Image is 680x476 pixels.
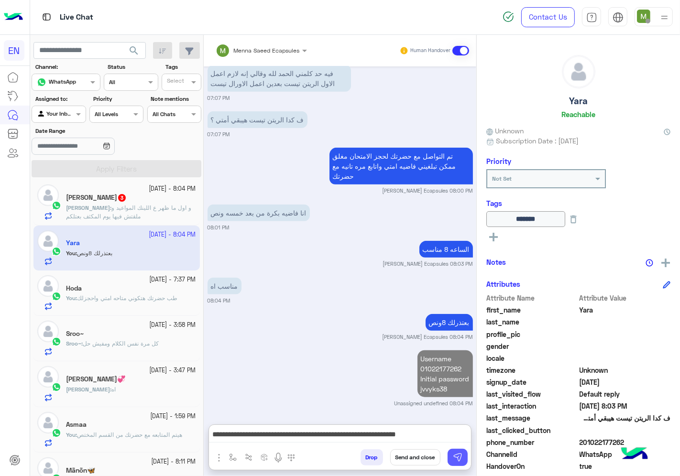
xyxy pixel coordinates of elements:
img: WhatsApp [52,428,61,438]
img: defaultAdmin.png [37,366,59,388]
p: 7/10/2025, 8:03 PM [419,241,473,258]
h6: Reachable [561,110,595,119]
img: userImage [637,10,650,23]
span: [PERSON_NAME] [66,204,110,211]
img: tab [613,12,624,23]
span: 3 [118,194,126,202]
span: signup_date [486,377,578,387]
img: select flow [229,454,237,461]
span: 2025-10-04T10:51:03.449Z [580,377,671,387]
img: defaultAdmin.png [37,275,59,297]
span: search [128,45,140,56]
small: [DATE] - 1:59 PM [151,412,196,421]
span: null [580,341,671,351]
h5: Hoda [66,284,82,292]
img: add [661,259,670,267]
span: profile_pic [486,329,578,339]
span: اه [111,386,116,393]
img: send message [453,453,462,462]
span: Unknown [580,365,671,375]
h6: Attributes [486,280,520,288]
a: tab [582,7,601,27]
small: [PERSON_NAME] Ecapsules 08:00 PM [383,187,473,195]
span: 2 [580,449,671,459]
span: كل مرة نفس الكلام ومفيش حل [83,340,159,347]
label: Note mentions [151,95,200,103]
button: Send and close [390,449,440,465]
span: و اول ما ظهر ع اللينك المواعيد و ملقتش فيها يوم المكثف بعتلكم [66,204,191,220]
span: null [580,425,671,435]
b: : [66,431,77,438]
span: You [66,294,76,302]
h6: Notes [486,258,506,266]
img: WhatsApp [52,292,61,301]
span: Subscription Date : [DATE] [496,136,579,146]
h5: Mãnõn🦋 [66,466,95,475]
button: search [122,42,146,63]
p: 7/10/2025, 8:04 PM [417,350,473,397]
p: Live Chat [60,11,93,24]
small: [DATE] - 3:47 PM [150,366,196,375]
img: defaultAdmin.png [37,184,59,206]
small: 08:04 PM [208,297,230,304]
span: last_name [486,317,578,327]
small: [DATE] - 8:11 PM [152,457,196,466]
h5: Asmaa [66,421,87,429]
label: Channel: [35,63,99,71]
span: Unknown [486,126,524,136]
b: : [66,386,111,393]
p: 7/10/2025, 8:01 PM [208,205,310,221]
span: last_visited_flow [486,389,578,399]
span: last_clicked_button [486,425,578,435]
p: 7/10/2025, 8:04 PM [208,278,241,294]
span: ChannelId [486,449,578,459]
b: : [66,340,83,347]
div: Select [165,76,184,87]
img: WhatsApp [52,337,61,346]
small: 08:01 PM [208,224,230,231]
span: timezone [486,365,578,375]
h5: Yara [569,96,588,107]
h5: Sara [66,194,127,202]
img: Trigger scenario [245,454,252,461]
span: Attribute Name [486,293,578,303]
img: defaultAdmin.png [37,321,59,342]
small: [PERSON_NAME] Ecapsules 08:03 PM [383,260,473,268]
span: phone_number [486,437,578,447]
img: send attachment [213,452,225,464]
small: Unassigned undefined 08:04 PM [395,400,473,407]
label: Priority [93,95,143,103]
small: 07:07 PM [208,94,230,102]
span: null [580,353,671,363]
span: gender [486,341,578,351]
p: 7/10/2025, 7:07 PM [208,111,307,128]
span: هيتم المتابعه مع حضرتك من القسم المختص [77,431,182,438]
small: Human Handover [410,47,450,54]
span: You [66,431,76,438]
h5: Sroo~ [66,330,84,338]
img: profile [658,11,670,23]
img: tab [586,12,597,23]
b: : [66,294,77,302]
span: طب حضرتك هتكوني متاحه امتي واحجزلك [77,294,177,302]
span: Menna Saeed Ecapsules [234,47,300,54]
span: last_interaction [486,401,578,411]
span: 201022177262 [580,437,671,447]
p: 7/10/2025, 8:00 PM [329,148,473,184]
small: 07:07 PM [208,130,230,138]
h6: Tags [486,199,670,207]
h6: Priority [486,157,511,165]
span: 2025-10-07T17:03:49.2487406Z [580,401,671,411]
button: Trigger scenario [241,449,257,465]
img: defaultAdmin.png [37,412,59,433]
span: [PERSON_NAME] [66,386,110,393]
small: [DATE] - 3:58 PM [150,321,196,330]
button: Drop [361,449,383,465]
a: Contact Us [521,7,575,27]
span: ف كدا الريتن تيست هيبقي أمتي ؟ [580,413,671,423]
button: create order [257,449,273,465]
b: Not Set [492,175,512,182]
img: create order [261,454,268,461]
span: HandoverOn [486,461,578,471]
span: locale [486,353,578,363]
